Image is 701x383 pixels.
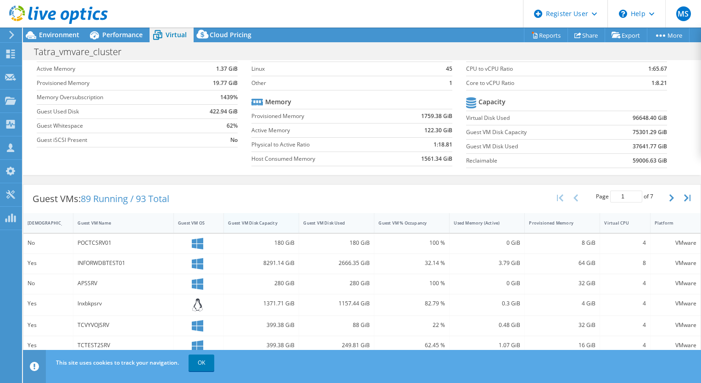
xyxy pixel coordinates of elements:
label: Guest VM Disk Used [466,142,598,151]
div: 64 GiB [529,258,595,268]
b: 1439% [220,93,238,102]
div: VMware [655,258,696,268]
label: Physical to Active Ratio [251,140,389,149]
div: 399.38 GiB [228,320,295,330]
div: Yes [28,258,69,268]
label: Guest VM Disk Capacity [466,128,598,137]
span: Performance [102,30,143,39]
div: Yes [28,340,69,350]
div: No [28,278,69,288]
div: [DEMOGRAPHIC_DATA] [28,220,58,226]
label: Reclaimable [466,156,598,165]
div: 0.48 GiB [454,320,520,330]
b: 1:65.67 [648,64,667,73]
b: 62% [227,121,238,130]
div: Guest VMs: [23,185,178,213]
div: 82.79 % [378,299,445,309]
div: Guest VM Disk Used [303,220,359,226]
div: Guest VM % Occupancy [378,220,434,226]
a: Export [605,28,647,42]
div: 88 GiB [303,320,370,330]
div: VMware [655,238,696,248]
b: 37641.77 GiB [633,142,667,151]
div: 32 GiB [529,278,595,288]
div: 16 GiB [529,340,595,350]
label: Guest Used Disk [37,107,189,116]
div: VMware [655,278,696,288]
div: 280 GiB [303,278,370,288]
b: 45 [446,64,452,73]
div: VMware [655,320,696,330]
svg: \n [619,10,627,18]
div: 0 GiB [454,278,520,288]
div: 22 % [378,320,445,330]
div: 3.79 GiB [454,258,520,268]
label: Guest Whitespace [37,121,189,130]
b: 19.77 GiB [213,79,238,88]
label: Other [251,79,434,88]
b: 1:8.21 [651,79,667,88]
span: 89 Running / 93 Total [81,192,169,205]
div: VMware [655,340,696,350]
label: Host Consumed Memory [251,154,389,163]
div: 62.45 % [378,340,445,350]
a: Reports [524,28,568,42]
div: Yes [28,299,69,309]
div: TCTEST2SRV [78,340,169,350]
div: Yes [28,320,69,330]
div: 249.81 GiB [303,340,370,350]
div: 0.3 GiB [454,299,520,309]
div: Used Memory (Active) [454,220,509,226]
div: 4 GiB [529,299,595,309]
b: 1:18.81 [434,140,452,149]
label: Active Memory [251,126,389,135]
b: 1561.34 GiB [421,154,452,163]
div: POCTCSRV01 [78,238,169,248]
div: 4 [604,299,645,309]
span: Cloud Pricing [210,30,251,39]
span: Virtual [166,30,187,39]
div: 399.38 GiB [228,340,295,350]
label: Guest iSCSI Present [37,135,189,145]
div: 4 [604,278,645,288]
div: 1371.71 GiB [228,299,295,309]
div: 8 GiB [529,238,595,248]
div: 8 [604,258,645,268]
div: 280 GiB [228,278,295,288]
div: 32.14 % [378,258,445,268]
a: OK [189,355,214,371]
div: Guest VM Name [78,220,158,226]
div: 1.07 GiB [454,340,520,350]
h1: Tatra_vmvare_cluster [30,47,136,57]
a: More [647,28,690,42]
span: This site uses cookies to track your navigation. [56,359,179,366]
label: Core to vCPU Ratio [466,79,614,88]
div: 8291.14 GiB [228,258,295,268]
div: No [28,238,69,248]
label: CPU to vCPU Ratio [466,64,614,73]
a: Share [567,28,605,42]
div: 32 GiB [529,320,595,330]
div: Platform [655,220,685,226]
div: 4 [604,320,645,330]
div: TCVYVOJSRV [78,320,169,330]
label: Linux [251,64,434,73]
input: jump to page [610,191,642,203]
b: 59006.63 GiB [633,156,667,165]
div: lnxbkpsrv [78,299,169,309]
b: Memory [265,97,291,107]
div: APSSRV [78,278,169,288]
label: Active Memory [37,64,189,73]
div: Provisioned Memory [529,220,584,226]
div: Guest VM OS [178,220,208,226]
b: 96648.40 GiB [633,113,667,123]
span: Environment [39,30,79,39]
div: VMware [655,299,696,309]
label: Virtual Disk Used [466,113,598,123]
b: 75301.29 GiB [633,128,667,137]
b: 1759.38 GiB [421,112,452,121]
b: 122.30 GiB [424,126,452,135]
div: 100 % [378,278,445,288]
div: 4 [604,340,645,350]
label: Provisioned Memory [251,112,389,121]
